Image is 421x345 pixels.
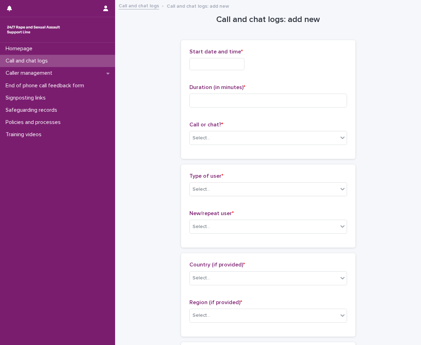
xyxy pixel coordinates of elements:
p: End of phone call feedback form [3,82,90,89]
a: Call and chat logs [119,1,159,9]
p: Homepage [3,45,38,52]
p: Safeguarding records [3,107,63,113]
p: Call and chat logs: add new [167,2,229,9]
span: Country (if provided) [189,262,245,267]
div: Select... [193,186,210,193]
span: Type of user [189,173,223,179]
p: Signposting links [3,95,51,101]
h1: Call and chat logs: add new [181,15,355,25]
span: Call or chat? [189,122,223,127]
span: Start date and time [189,49,243,54]
div: Select... [193,274,210,282]
span: Duration (in minutes) [189,85,245,90]
div: Select... [193,312,210,319]
div: Select... [193,134,210,142]
p: Caller management [3,70,58,76]
p: Policies and processes [3,119,66,126]
img: rhQMoQhaT3yELyF149Cw [6,23,61,37]
span: New/repeat user [189,211,234,216]
p: Call and chat logs [3,58,53,64]
span: Region (if provided) [189,300,242,305]
p: Training videos [3,131,47,138]
div: Select... [193,223,210,230]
